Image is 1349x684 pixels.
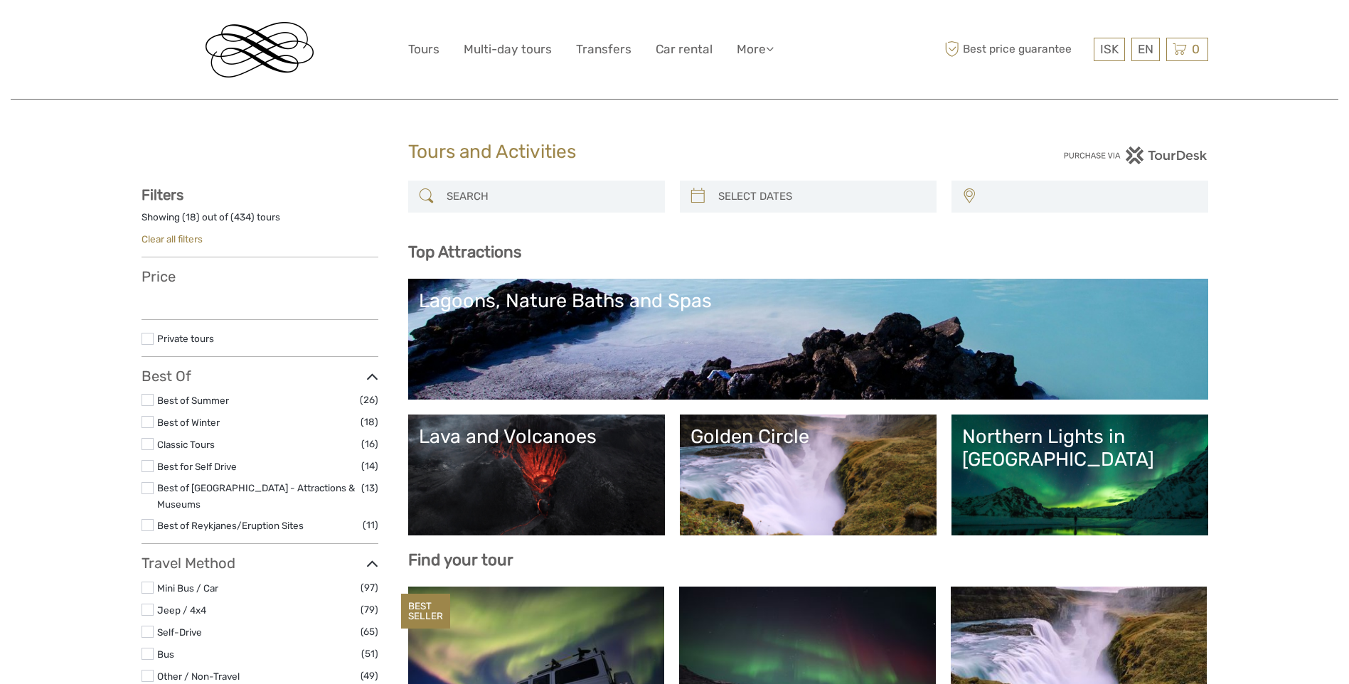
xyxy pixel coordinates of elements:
[234,210,251,224] label: 434
[360,392,378,408] span: (26)
[419,289,1198,389] a: Lagoons, Nature Baths and Spas
[962,425,1198,471] div: Northern Lights in [GEOGRAPHIC_DATA]
[576,39,631,60] a: Transfers
[186,210,196,224] label: 18
[363,517,378,533] span: (11)
[691,425,926,448] div: Golden Circle
[361,480,378,496] span: (13)
[157,670,240,682] a: Other / Non-Travel
[142,268,378,285] h3: Price
[157,417,220,428] a: Best of Winter
[157,395,229,406] a: Best of Summer
[157,439,215,450] a: Classic Tours
[1063,146,1207,164] img: PurchaseViaTourDesk.png
[419,289,1198,312] div: Lagoons, Nature Baths and Spas
[656,39,713,60] a: Car rental
[157,626,202,638] a: Self-Drive
[1100,42,1119,56] span: ISK
[737,39,774,60] a: More
[361,602,378,618] span: (79)
[361,414,378,430] span: (18)
[691,425,926,525] a: Golden Circle
[157,604,206,616] a: Jeep / 4x4
[1190,42,1202,56] span: 0
[419,425,654,525] a: Lava and Volcanoes
[142,233,203,245] a: Clear all filters
[942,38,1090,61] span: Best price guarantee
[361,436,378,452] span: (16)
[157,461,237,472] a: Best for Self Drive
[361,668,378,684] span: (49)
[361,624,378,640] span: (65)
[142,555,378,572] h3: Travel Method
[408,242,521,262] b: Top Attractions
[157,482,355,510] a: Best of [GEOGRAPHIC_DATA] - Attractions & Museums
[142,186,183,203] strong: Filters
[419,425,654,448] div: Lava and Volcanoes
[206,22,314,78] img: Reykjavik Residence
[408,550,513,570] b: Find your tour
[1131,38,1160,61] div: EN
[408,39,439,60] a: Tours
[361,646,378,662] span: (51)
[157,333,214,344] a: Private tours
[157,648,174,660] a: Bus
[408,141,942,164] h1: Tours and Activities
[142,210,378,233] div: Showing ( ) out of ( ) tours
[361,579,378,596] span: (97)
[962,425,1198,525] a: Northern Lights in [GEOGRAPHIC_DATA]
[157,582,218,594] a: Mini Bus / Car
[361,458,378,474] span: (14)
[401,594,450,629] div: BEST SELLER
[713,184,929,209] input: SELECT DATES
[464,39,552,60] a: Multi-day tours
[441,184,658,209] input: SEARCH
[157,520,304,531] a: Best of Reykjanes/Eruption Sites
[142,368,378,385] h3: Best Of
